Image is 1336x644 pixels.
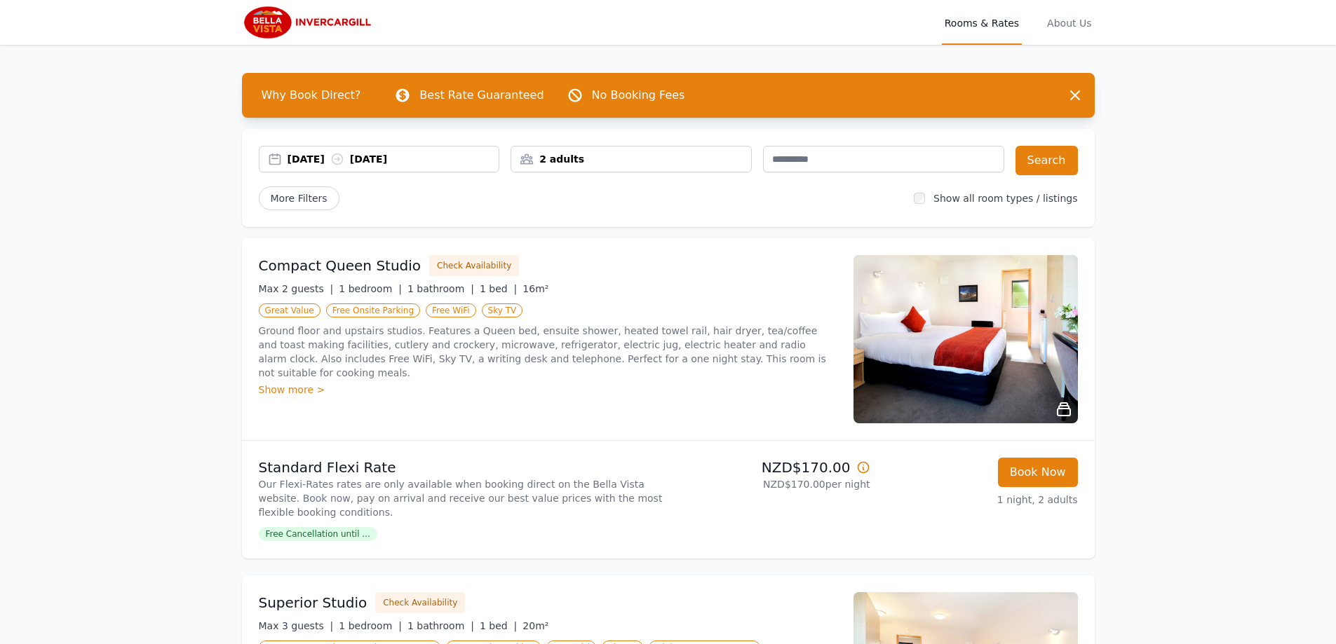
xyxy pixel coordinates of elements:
[407,283,474,294] span: 1 bathroom |
[522,620,548,631] span: 20m²
[933,193,1077,204] label: Show all room types / listings
[259,527,377,541] span: Free Cancellation until ...
[339,283,402,294] span: 1 bedroom |
[998,458,1078,487] button: Book Now
[882,493,1078,507] p: 1 night, 2 adults
[674,458,870,477] p: NZD$170.00
[511,152,751,166] div: 2 adults
[259,593,367,612] h3: Superior Studio
[419,87,544,104] p: Best Rate Guaranteed
[375,592,465,613] button: Check Availability
[242,6,377,39] img: Bella Vista Invercargill
[259,458,663,477] p: Standard Flexi Rate
[407,620,474,631] span: 1 bathroom |
[250,81,372,109] span: Why Book Direct?
[482,303,523,317] span: Sky TV
[480,283,517,294] span: 1 bed |
[1016,146,1078,175] button: Search
[480,620,517,631] span: 1 bed |
[259,256,421,275] h3: Compact Queen Studio
[259,186,339,210] span: More Filters
[259,383,837,397] div: Show more >
[592,87,685,104] p: No Booking Fees
[288,152,499,166] div: [DATE] [DATE]
[326,303,420,317] span: Free Onsite Parking
[426,303,476,317] span: Free WiFi
[674,477,870,491] p: NZD$170.00 per night
[339,620,402,631] span: 1 bedroom |
[259,283,334,294] span: Max 2 guests |
[522,283,548,294] span: 16m²
[259,620,334,631] span: Max 3 guests |
[259,324,837,380] p: Ground floor and upstairs studios. Features a Queen bed, ensuite shower, heated towel rail, hair ...
[259,303,320,317] span: Great Value
[429,255,519,276] button: Check Availability
[259,477,663,519] p: Our Flexi-Rates rates are only available when booking direct on the Bella Vista website. Book now...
